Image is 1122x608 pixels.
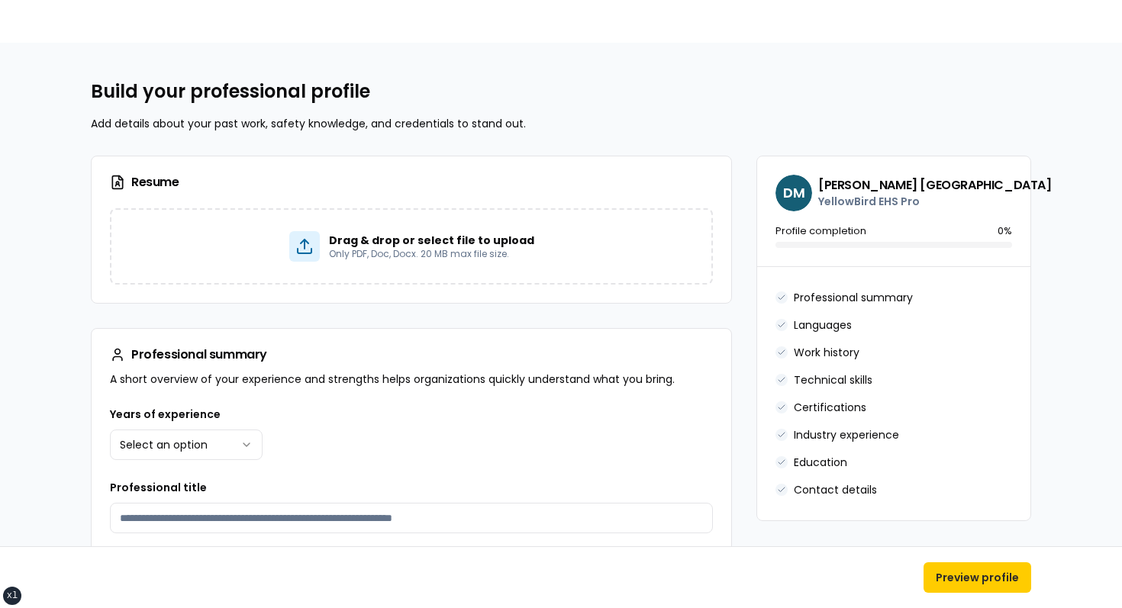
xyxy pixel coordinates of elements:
[110,208,713,285] div: Drag & drop or select file to uploadOnly PDF, Doc, Docx. 20 MB max file size.
[775,224,866,239] p: Profile completion
[110,175,713,190] h3: Resume
[91,116,1031,131] p: Add details about your past work, safety knowledge, and credentials to stand out.
[110,347,267,362] h3: Professional summary
[794,285,913,310] button: Professional summary
[794,395,866,420] button: Certifications
[775,175,812,211] span: DM
[7,590,18,602] div: xl
[998,224,1012,239] p: 0 %
[329,233,534,248] p: Drag & drop or select file to upload
[794,368,872,392] button: Technical skills
[110,480,207,495] label: Professional title
[818,194,1052,209] p: YellowBird EHS Pro
[91,79,1031,104] h2: Build your professional profile
[110,407,221,422] label: Years of experience
[329,248,534,260] p: Only PDF, Doc, Docx. 20 MB max file size.
[794,313,852,337] button: Languages
[794,450,847,474] button: Education
[818,177,1052,194] h3: [PERSON_NAME] [GEOGRAPHIC_DATA]
[794,423,899,447] button: Industry experience
[110,372,713,387] p: A short overview of your experience and strengths helps organizations quickly understand what you...
[924,562,1031,593] button: Preview profile
[794,340,859,365] button: Work history
[794,478,877,502] button: Contact details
